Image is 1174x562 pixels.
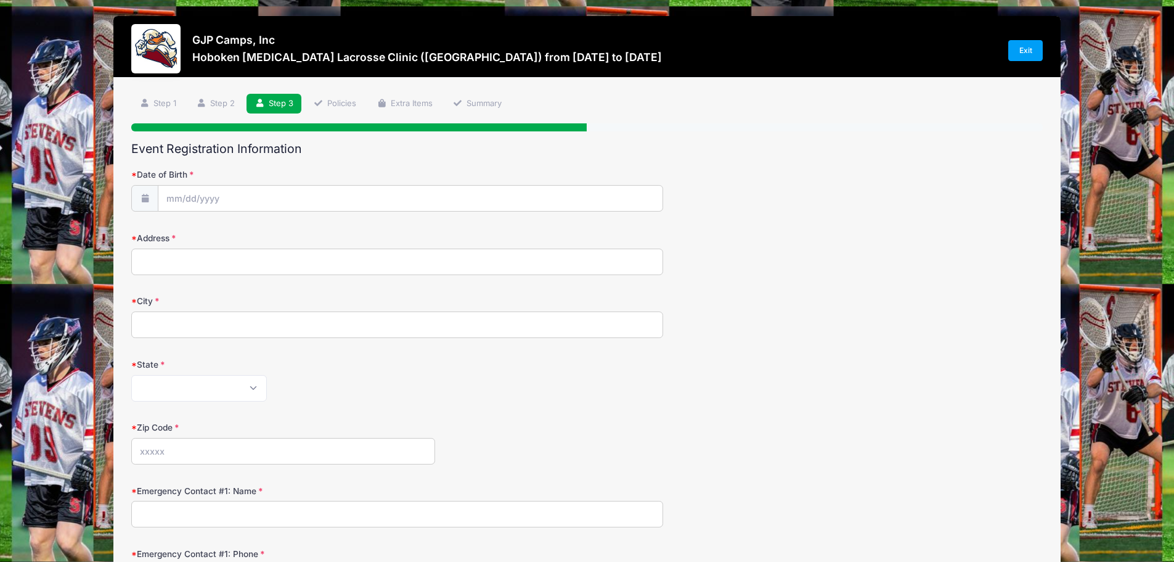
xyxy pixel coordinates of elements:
[131,168,435,181] label: Date of Birth
[131,94,184,114] a: Step 1
[444,94,510,114] a: Summary
[131,295,435,307] label: City
[369,94,441,114] a: Extra Items
[306,94,365,114] a: Policies
[158,185,663,212] input: mm/dd/yyyy
[131,421,435,434] label: Zip Code
[131,548,435,560] label: Emergency Contact #1: Phone
[131,358,435,371] label: State
[192,51,662,64] h3: Hoboken [MEDICAL_DATA] Lacrosse Clinic ([GEOGRAPHIC_DATA]) from [DATE] to [DATE]
[1008,40,1043,61] a: Exit
[192,33,662,46] h3: GJP Camps, Inc
[131,142,1043,156] h2: Event Registration Information
[247,94,301,114] a: Step 3
[131,438,435,465] input: xxxxx
[131,485,435,497] label: Emergency Contact #1: Name
[188,94,243,114] a: Step 2
[131,232,435,244] label: Address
